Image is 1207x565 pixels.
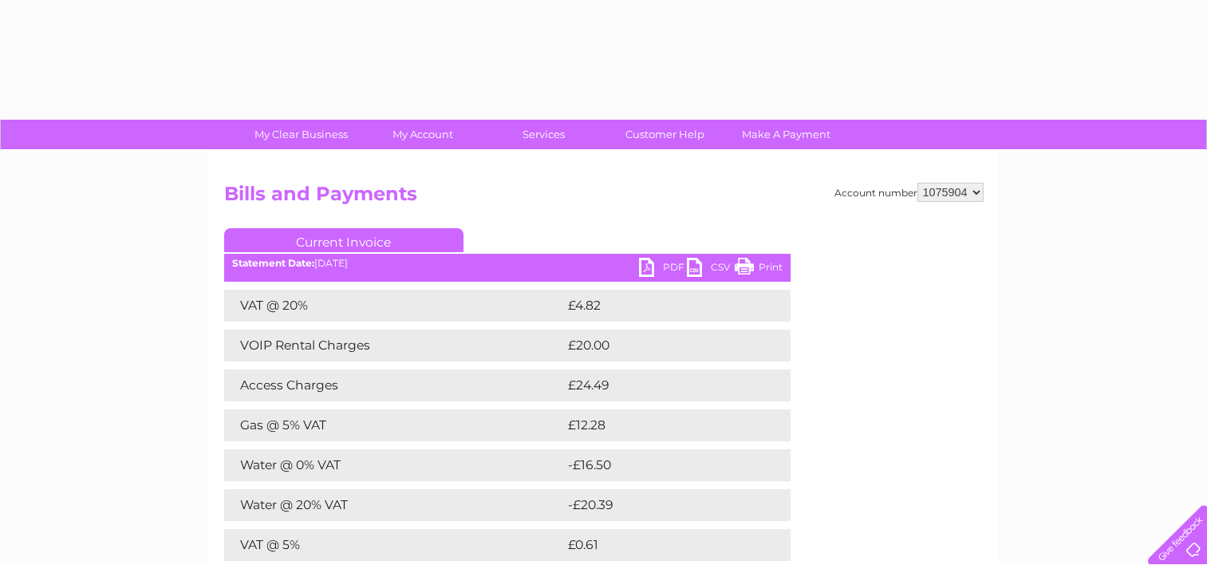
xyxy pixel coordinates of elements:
td: £0.61 [564,529,751,561]
a: PDF [639,258,687,281]
a: Services [478,120,609,149]
td: -£20.39 [564,489,761,521]
a: Current Invoice [224,228,463,252]
h2: Bills and Payments [224,183,984,213]
a: Make A Payment [720,120,852,149]
td: £12.28 [564,409,757,441]
a: CSV [687,258,735,281]
b: Statement Date: [232,257,314,269]
div: Account number [834,183,984,202]
td: VAT @ 20% [224,290,564,322]
td: £24.49 [564,369,759,401]
a: Customer Help [599,120,731,149]
a: Print [735,258,783,281]
td: VOIP Rental Charges [224,330,564,362]
td: £20.00 [564,330,759,362]
td: Access Charges [224,369,564,401]
td: Gas @ 5% VAT [224,409,564,441]
td: Water @ 20% VAT [224,489,564,521]
td: £4.82 [564,290,753,322]
td: -£16.50 [564,449,760,481]
div: [DATE] [224,258,791,269]
a: My Clear Business [235,120,367,149]
a: My Account [357,120,488,149]
td: VAT @ 5% [224,529,564,561]
td: Water @ 0% VAT [224,449,564,481]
